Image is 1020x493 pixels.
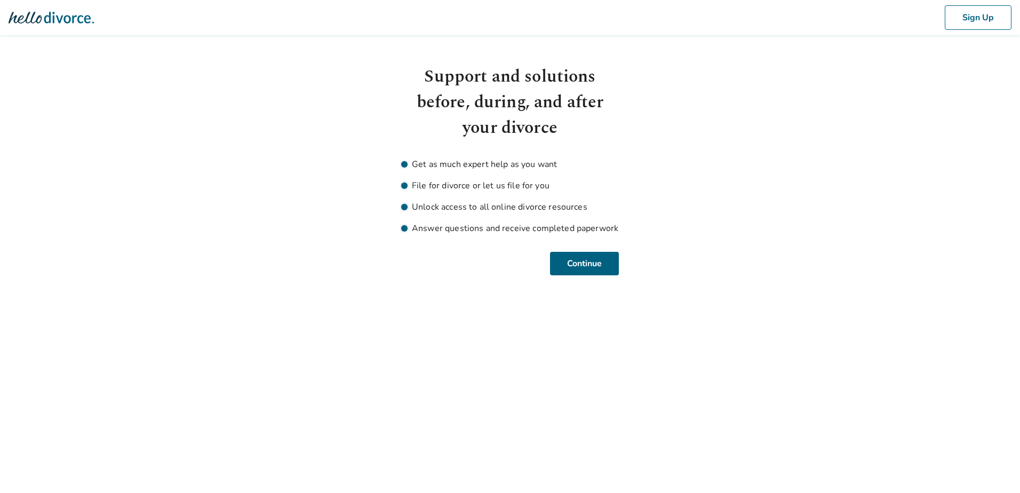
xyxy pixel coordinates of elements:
li: Get as much expert help as you want [401,158,619,171]
li: Unlock access to all online divorce resources [401,201,619,213]
button: Sign Up [945,5,1011,30]
li: Answer questions and receive completed paperwork [401,222,619,235]
button: Continue [550,252,619,275]
img: Hello Divorce Logo [9,7,94,28]
h1: Support and solutions before, during, and after your divorce [401,64,619,141]
li: File for divorce or let us file for you [401,179,619,192]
